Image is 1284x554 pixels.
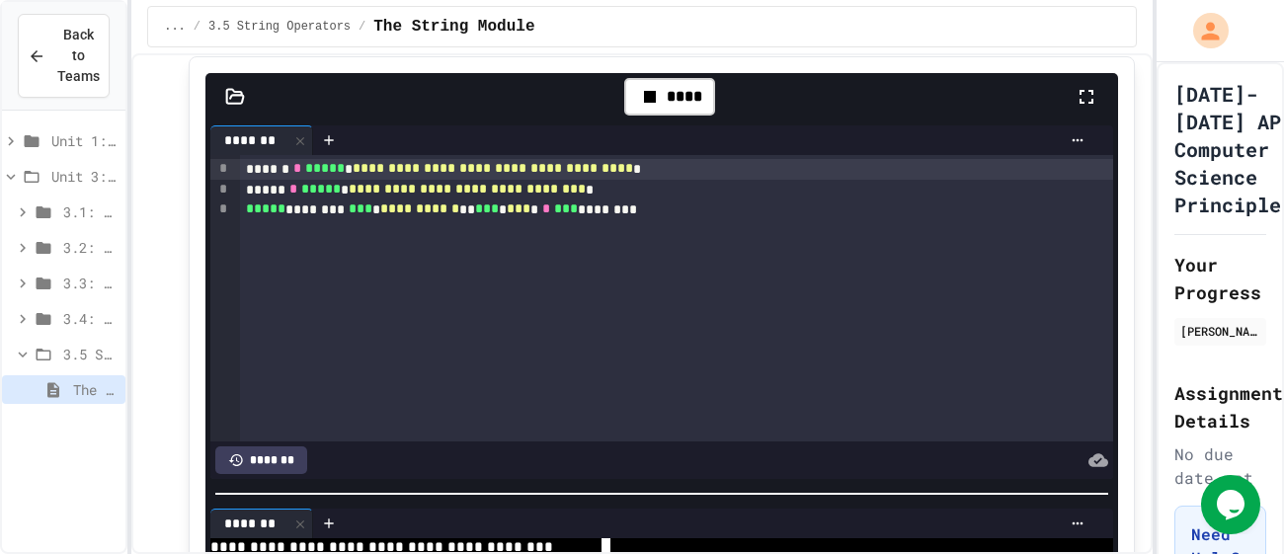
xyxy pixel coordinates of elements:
div: My Account [1172,8,1234,53]
iframe: chat widget [1201,475,1264,534]
h2: Your Progress [1174,251,1266,306]
button: Back to Teams [18,14,110,98]
span: Back to Teams [57,25,100,87]
span: 3.3: Variables and Data Types [63,273,118,293]
div: No due date set [1174,442,1266,490]
span: Unit 3: Programming with Python [51,166,118,187]
span: The String Module [373,15,534,39]
div: [PERSON_NAME] [1180,322,1260,340]
span: The String Module [73,379,118,400]
span: 3.1: What is Code? [63,201,118,222]
span: / [359,19,365,35]
h2: Assignment Details [1174,379,1266,435]
span: 3.2: Hello, World! [63,237,118,258]
span: / [194,19,201,35]
span: ... [164,19,186,35]
span: 3.5 String Operators [208,19,351,35]
span: 3.4: Mathematical Operators [63,308,118,329]
span: Unit 1: Intro to Computer Science [51,130,118,151]
span: 3.5 String Operators [63,344,118,364]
